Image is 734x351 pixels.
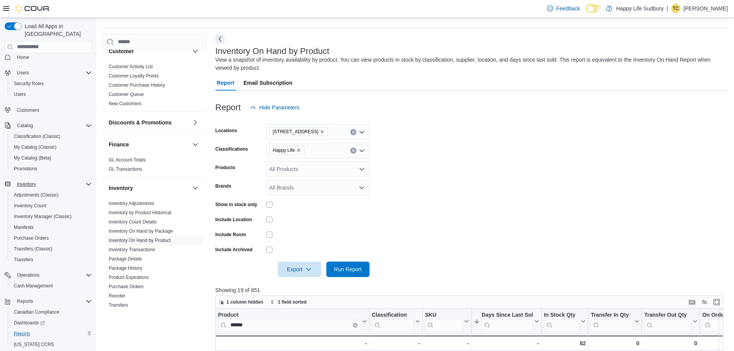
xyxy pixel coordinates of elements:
a: Inventory by Product Historical [109,210,171,215]
span: Inventory Manager (Classic) [11,212,92,221]
span: Manifests [14,224,34,230]
div: Classification [372,311,414,319]
span: Customer Queue [109,91,144,97]
a: Inventory Count Details [109,219,157,225]
p: Showing 19 of 851 [215,286,729,294]
div: SKU [425,311,463,319]
span: Product Expirations [109,274,149,280]
span: Purchase Orders [14,235,49,241]
span: Run Report [334,265,362,273]
button: Catalog [14,121,36,130]
div: Inventory [102,199,206,313]
div: 82 [544,339,586,348]
a: Home [14,53,32,62]
span: 1 column hidden [227,299,263,305]
div: Product [218,311,361,319]
a: [US_STATE] CCRS [11,340,57,349]
a: Transfers [11,255,36,264]
a: GL Account Totals [109,157,146,163]
span: Inventory by Product Historical [109,210,171,216]
button: Export [278,262,321,277]
button: Customer [109,47,189,55]
span: Adjustments (Classic) [14,192,59,198]
span: Canadian Compliance [14,309,59,315]
a: Reorder [109,293,125,299]
span: Inventory Manager (Classic) [14,213,72,220]
div: Transfer Out Qty [644,311,691,331]
button: Discounts & Promotions [109,119,189,126]
a: Reports [11,329,33,338]
span: Inventory Transactions [109,247,155,253]
div: - [425,339,469,348]
h3: Report [215,103,241,112]
a: Manifests [11,223,37,232]
button: Operations [14,270,43,280]
span: GL Transactions [109,166,142,172]
button: SKU [425,311,469,331]
span: Security Roles [11,79,92,88]
button: Remove Happy Life from selection in this group [296,148,301,153]
div: In Stock Qty [544,311,579,319]
h3: Inventory On Hand by Product [215,47,329,56]
span: Inventory Adjustments [109,200,154,207]
button: Open list of options [359,185,365,191]
div: Classification [372,311,414,331]
p: | [667,4,668,13]
button: Inventory [109,184,189,192]
span: Inventory [17,181,36,187]
span: Classification (Classic) [11,132,92,141]
h3: Finance [109,141,129,148]
a: Inventory On Hand by Package [109,228,173,234]
button: Classification (Classic) [8,131,95,142]
div: Transfer Out Qty [644,311,691,319]
label: Locations [215,128,237,134]
span: Cash Management [14,283,53,289]
a: Customer Purchase History [109,82,165,88]
a: Package History [109,265,142,271]
span: Washington CCRS [11,340,92,349]
span: Reports [11,329,92,338]
button: Purchase Orders [8,233,95,244]
a: Purchase Orders [11,233,52,243]
button: Home [2,52,95,63]
h3: Inventory [109,184,133,192]
button: Adjustments (Classic) [8,190,95,200]
span: Transfers (Classic) [14,246,52,252]
div: 0 [591,339,639,348]
span: My Catalog (Classic) [11,143,92,152]
button: Reports [8,328,95,339]
span: My Catalog (Classic) [14,144,57,150]
label: Include Location [215,217,252,223]
span: Users [14,68,92,77]
span: My Catalog (Beta) [11,153,92,163]
div: Days Since Last Sold [482,311,533,331]
span: Dashboards [14,320,45,326]
span: Dashboards [11,318,92,327]
span: Happy Life [269,146,304,155]
button: Days Since Last Sold [474,311,539,331]
span: Purchase Orders [109,284,144,290]
span: Home [17,54,29,60]
a: My Catalog (Classic) [11,143,60,152]
div: Product [218,311,361,331]
a: Classification (Classic) [11,132,64,141]
label: Show in stock only [215,202,257,208]
a: Inventory Transactions [109,247,155,252]
a: Security Roles [11,79,47,88]
button: Transfer In Qty [591,311,639,331]
button: Open list of options [359,129,365,135]
div: SKU URL [425,311,463,331]
button: Clear input [350,148,356,154]
div: Customer [102,62,206,111]
button: Transfers (Classic) [8,244,95,254]
button: Open list of options [359,148,365,154]
a: Customer Loyalty Points [109,73,159,79]
h3: Customer [109,47,134,55]
span: [STREET_ADDRESS] [273,128,319,136]
a: Dashboards [11,318,48,327]
a: Cash Management [11,281,56,291]
span: Transfers [109,302,128,308]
